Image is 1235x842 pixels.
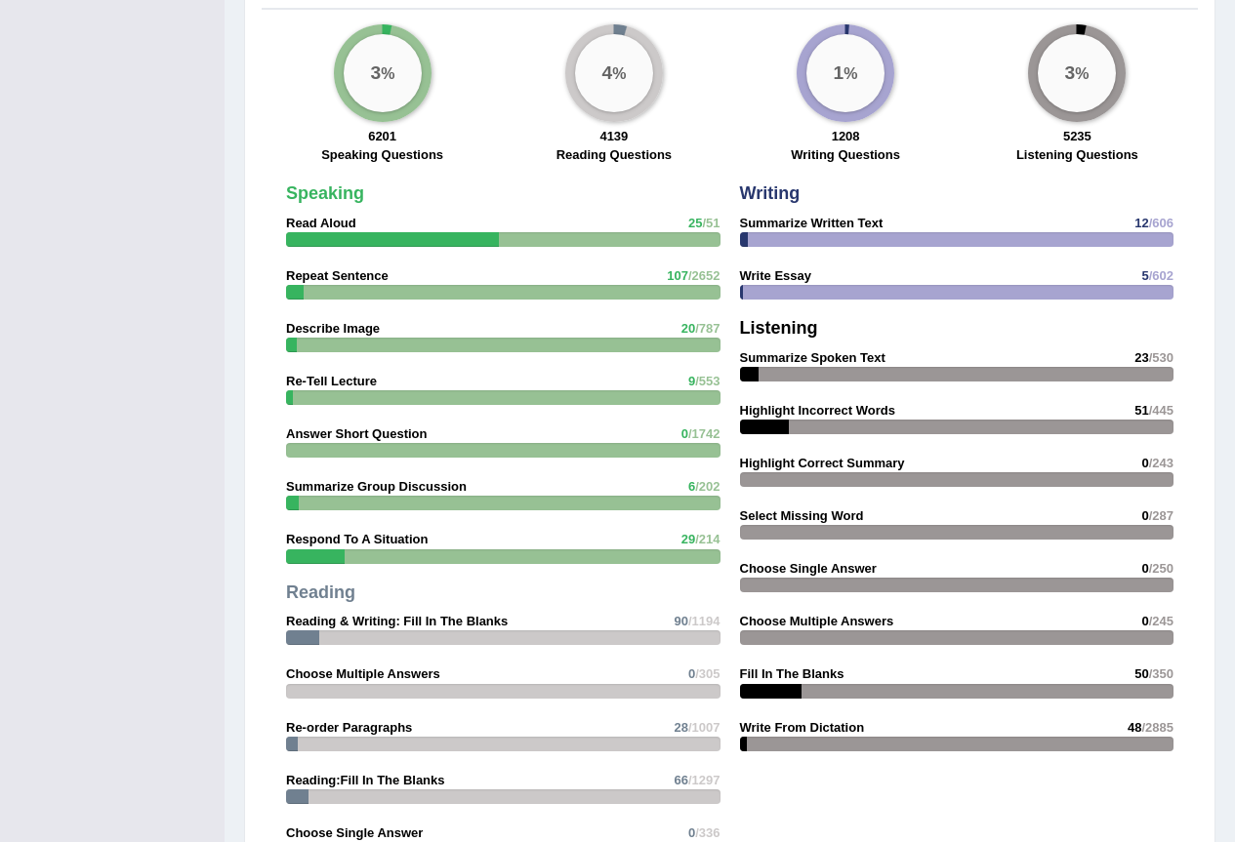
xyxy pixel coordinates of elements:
strong: Reading & Writing: Fill In The Blanks [286,614,508,628]
strong: Fill In The Blanks [740,666,844,681]
span: /250 [1149,561,1173,576]
span: /51 [702,216,720,230]
span: /1194 [688,614,720,628]
span: /2652 [688,268,720,283]
span: /287 [1149,508,1173,523]
label: Speaking Questions [321,145,443,164]
span: /445 [1149,403,1173,418]
span: 5 [1141,268,1148,283]
div: % [344,34,422,112]
strong: 5235 [1063,129,1091,143]
div: % [1038,34,1116,112]
strong: Summarize Group Discussion [286,479,467,494]
span: /245 [1149,614,1173,628]
big: 3 [370,61,381,83]
strong: Answer Short Question [286,426,427,441]
span: 48 [1128,720,1141,735]
strong: Listening [740,318,818,338]
span: 6 [688,479,695,494]
strong: Choose Multiple Answers [286,666,440,681]
span: /350 [1149,666,1173,681]
strong: Summarize Written Text [740,216,884,230]
span: 23 [1134,350,1148,365]
strong: 6201 [368,129,396,143]
strong: Writing [740,183,801,203]
span: /2885 [1141,720,1173,735]
span: /606 [1149,216,1173,230]
strong: Select Missing Word [740,508,864,523]
strong: Choose Multiple Answers [740,614,894,628]
span: 0 [1141,561,1148,576]
strong: 4139 [599,129,628,143]
big: 4 [601,61,612,83]
span: 28 [674,720,687,735]
strong: Describe Image [286,321,380,336]
strong: Reading:Fill In The Blanks [286,773,445,787]
span: /214 [695,532,720,546]
strong: Highlight Incorrect Words [740,403,895,418]
span: /530 [1149,350,1173,365]
span: 0 [688,825,695,840]
span: 0 [688,666,695,681]
strong: Summarize Spoken Text [740,350,885,365]
strong: Respond To A Situation [286,532,428,546]
span: /787 [695,321,720,336]
span: /1007 [688,720,720,735]
span: 9 [688,374,695,388]
span: 107 [667,268,688,283]
span: /1742 [688,426,720,441]
strong: Choose Single Answer [286,825,423,840]
span: /336 [695,825,720,840]
span: 0 [1141,456,1148,470]
strong: Reading [286,582,355,602]
span: 66 [674,773,687,787]
big: 1 [834,61,844,83]
span: 0 [1141,508,1148,523]
span: 90 [674,614,687,628]
strong: Write From Dictation [740,720,865,735]
div: % [806,34,885,112]
strong: Highlight Correct Summary [740,456,905,470]
span: /602 [1149,268,1173,283]
label: Listening Questions [1016,145,1138,164]
span: 50 [1134,666,1148,681]
span: /1297 [688,773,720,787]
strong: Write Essay [740,268,811,283]
strong: 1208 [832,129,860,143]
span: /202 [695,479,720,494]
strong: Repeat Sentence [286,268,389,283]
span: 25 [688,216,702,230]
big: 3 [1065,61,1076,83]
span: 20 [681,321,695,336]
span: /243 [1149,456,1173,470]
label: Reading Questions [556,145,672,164]
span: 12 [1134,216,1148,230]
span: 29 [681,532,695,546]
strong: Re-Tell Lecture [286,374,377,388]
strong: Re-order Paragraphs [286,720,412,735]
label: Writing Questions [791,145,900,164]
span: /305 [695,666,720,681]
div: % [575,34,653,112]
strong: Speaking [286,183,364,203]
span: 0 [1141,614,1148,628]
span: /553 [695,374,720,388]
span: 0 [681,426,688,441]
strong: Read Aloud [286,216,356,230]
span: 51 [1134,403,1148,418]
strong: Choose Single Answer [740,561,877,576]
